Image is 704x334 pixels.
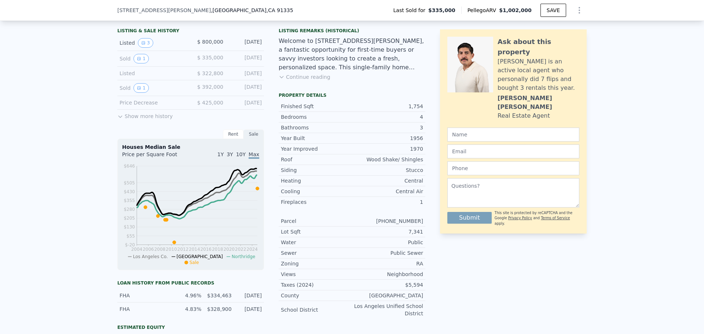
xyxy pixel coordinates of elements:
[125,242,135,247] tspan: $-20
[120,305,171,313] div: FHA
[117,110,173,120] button: Show more history
[217,151,224,157] span: 1Y
[281,103,352,110] div: Finished Sqft
[498,94,579,111] div: [PERSON_NAME] [PERSON_NAME]
[229,83,262,93] div: [DATE]
[124,164,135,169] tspan: $646
[133,54,149,63] button: View historical data
[197,70,223,76] span: $ 322,800
[508,216,532,220] a: Privacy Policy
[540,4,566,17] button: SAVE
[124,198,135,203] tspan: $355
[498,111,550,120] div: Real Estate Agent
[279,92,425,98] div: Property details
[133,83,149,93] button: View historical data
[279,73,330,81] button: Continue reading
[352,156,423,163] div: Wood Shake/ Shingles
[281,113,352,121] div: Bedrooms
[281,135,352,142] div: Year Built
[117,28,264,35] div: LISTING & SALE HISTORY
[212,247,223,252] tspan: 2018
[197,55,223,60] span: $ 335,000
[281,156,352,163] div: Roof
[352,217,423,225] div: [PHONE_NUMBER]
[236,151,246,157] span: 10Y
[235,247,246,252] tspan: 2022
[541,216,570,220] a: Terms of Service
[120,70,185,77] div: Listed
[120,99,185,106] div: Price Decrease
[281,166,352,174] div: Siding
[131,247,143,252] tspan: 2004
[120,292,171,299] div: FHA
[120,54,185,63] div: Sold
[124,224,135,230] tspan: $130
[243,129,264,139] div: Sale
[267,7,293,13] span: , CA 91335
[124,180,135,186] tspan: $505
[281,249,352,257] div: Sewer
[352,249,423,257] div: Public Sewer
[352,228,423,235] div: 7,341
[499,7,532,13] span: $1,002,000
[393,7,429,14] span: Last Sold for
[223,129,243,139] div: Rent
[120,38,185,48] div: Listed
[352,166,423,174] div: Stucco
[126,234,135,239] tspan: $55
[229,99,262,106] div: [DATE]
[498,57,579,92] div: [PERSON_NAME] is an active local agent who personally did 7 flips and bought 3 rentals this year.
[246,247,258,252] tspan: 2024
[352,260,423,267] div: RA
[281,292,352,299] div: County
[352,271,423,278] div: Neighborhood
[124,216,135,221] tspan: $205
[189,247,200,252] tspan: 2014
[200,247,212,252] tspan: 2016
[447,128,579,142] input: Name
[232,254,255,259] span: Northridge
[249,151,259,159] span: Max
[498,37,579,57] div: Ask about this property
[281,306,352,313] div: School District
[467,7,499,14] span: Pellego ARV
[281,228,352,235] div: Lot Sqft
[352,145,423,153] div: 1970
[495,210,579,226] div: This site is protected by reCAPTCHA and the Google and apply.
[352,281,423,289] div: $5,594
[124,207,135,212] tspan: $280
[281,217,352,225] div: Parcel
[197,84,223,90] span: $ 392,000
[352,239,423,246] div: Public
[229,70,262,77] div: [DATE]
[166,247,177,252] tspan: 2010
[352,292,423,299] div: [GEOGRAPHIC_DATA]
[154,247,166,252] tspan: 2008
[279,28,425,34] div: Listing Remarks (Historical)
[281,188,352,195] div: Cooling
[117,324,264,330] div: Estimated Equity
[177,247,189,252] tspan: 2012
[176,292,201,299] div: 4.96%
[281,177,352,184] div: Heating
[281,281,352,289] div: Taxes (2024)
[197,100,223,106] span: $ 425,000
[281,145,352,153] div: Year Improved
[122,143,259,151] div: Houses Median Sale
[447,161,579,175] input: Phone
[197,39,223,45] span: $ 800,000
[138,38,153,48] button: View historical data
[190,260,199,265] span: Sale
[229,38,262,48] div: [DATE]
[223,247,235,252] tspan: 2020
[227,151,233,157] span: 3Y
[229,54,262,63] div: [DATE]
[281,260,352,267] div: Zoning
[176,305,201,313] div: 4.83%
[206,305,231,313] div: $328,900
[211,7,293,14] span: , [GEOGRAPHIC_DATA]
[447,212,492,224] button: Submit
[133,254,168,259] span: Los Angeles Co.
[117,280,264,286] div: Loan history from public records
[281,124,352,131] div: Bathrooms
